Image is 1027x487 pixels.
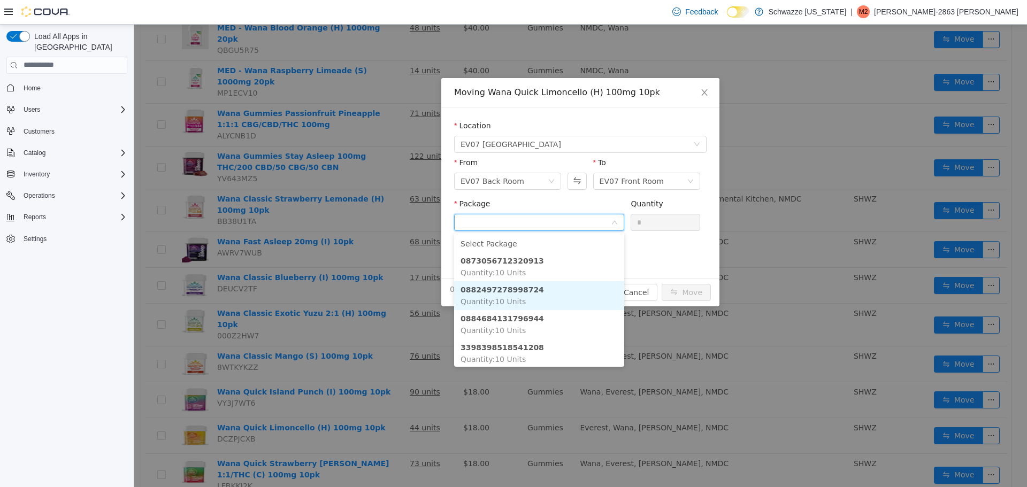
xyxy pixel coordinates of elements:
button: Users [19,103,44,116]
button: Customers [2,123,132,139]
button: Home [2,80,132,96]
span: Catalog [19,146,127,159]
span: Inventory [19,168,127,181]
nav: Complex example [6,76,127,275]
button: Settings [2,231,132,246]
img: Cova [21,6,70,17]
span: Reports [19,211,127,223]
i: icon: down [478,195,484,202]
span: Settings [19,232,127,245]
p: | [850,5,853,18]
button: Swap [434,148,453,165]
button: Reports [2,210,132,225]
button: Users [2,102,132,117]
a: Settings [19,233,51,245]
button: Close [556,53,586,83]
input: Package [327,191,477,207]
button: Catalog [19,146,50,159]
div: EV07 Back Room [327,149,390,165]
span: Users [24,105,40,114]
button: Operations [2,188,132,203]
p: [PERSON_NAME]-2863 [PERSON_NAME] [874,5,1018,18]
span: Users [19,103,127,116]
label: To [459,134,472,142]
i: icon: down [415,153,421,161]
p: Schwazze [US_STATE] [769,5,847,18]
li: 3398398518541208 [320,314,490,343]
label: From [320,134,344,142]
input: Dark Mode [727,6,749,18]
i: icon: down [560,117,566,124]
li: 0884684131796944 [320,285,490,314]
span: Feedback [685,6,718,17]
span: Load All Apps in [GEOGRAPHIC_DATA] [30,31,127,52]
div: Matthew-2863 Turner [857,5,870,18]
span: Operations [19,189,127,202]
span: Catalog [24,149,45,157]
li: Select Package [320,211,490,228]
span: Operations [24,191,55,200]
a: Feedback [668,1,722,22]
label: Quantity [497,175,530,183]
span: 0 Units will be moved. [316,259,400,270]
span: EV07 Paradise Hills [327,112,427,128]
strong: 0884684131796944 [327,290,410,298]
span: Home [19,81,127,95]
li: 0873056712320913 [320,228,490,257]
button: Operations [19,189,59,202]
i: icon: down [554,153,560,161]
i: icon: close [566,64,575,72]
span: M2 [859,5,868,18]
span: Settings [24,235,47,243]
button: Cancel [481,259,524,276]
span: Customers [24,127,55,136]
label: Package [320,175,356,183]
div: EV07 Front Room [466,149,530,165]
span: Reports [24,213,46,221]
strong: 3398398518541208 [327,319,410,327]
button: Inventory [19,168,54,181]
strong: 0882497278998724 [327,261,410,269]
span: Quantity : 10 Units [327,302,392,310]
div: Moving Wana Quick Limoncello (H) 100mg 10pk [320,62,573,74]
button: Inventory [2,167,132,182]
a: Customers [19,125,59,138]
span: Inventory [24,170,50,179]
a: Home [19,82,45,95]
span: Customers [19,125,127,138]
button: Catalog [2,145,132,160]
input: Quantity [497,190,566,206]
label: Location [320,97,357,105]
li: 0882497278998724 [320,257,490,285]
span: Quantity : 10 Units [327,273,392,281]
span: Quantity : 10 Units [327,330,392,339]
strong: 0873056712320913 [327,232,410,241]
button: icon: swapMove [528,259,577,276]
button: Reports [19,211,50,223]
span: Home [24,84,41,92]
span: Quantity : 10 Units [327,244,392,252]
